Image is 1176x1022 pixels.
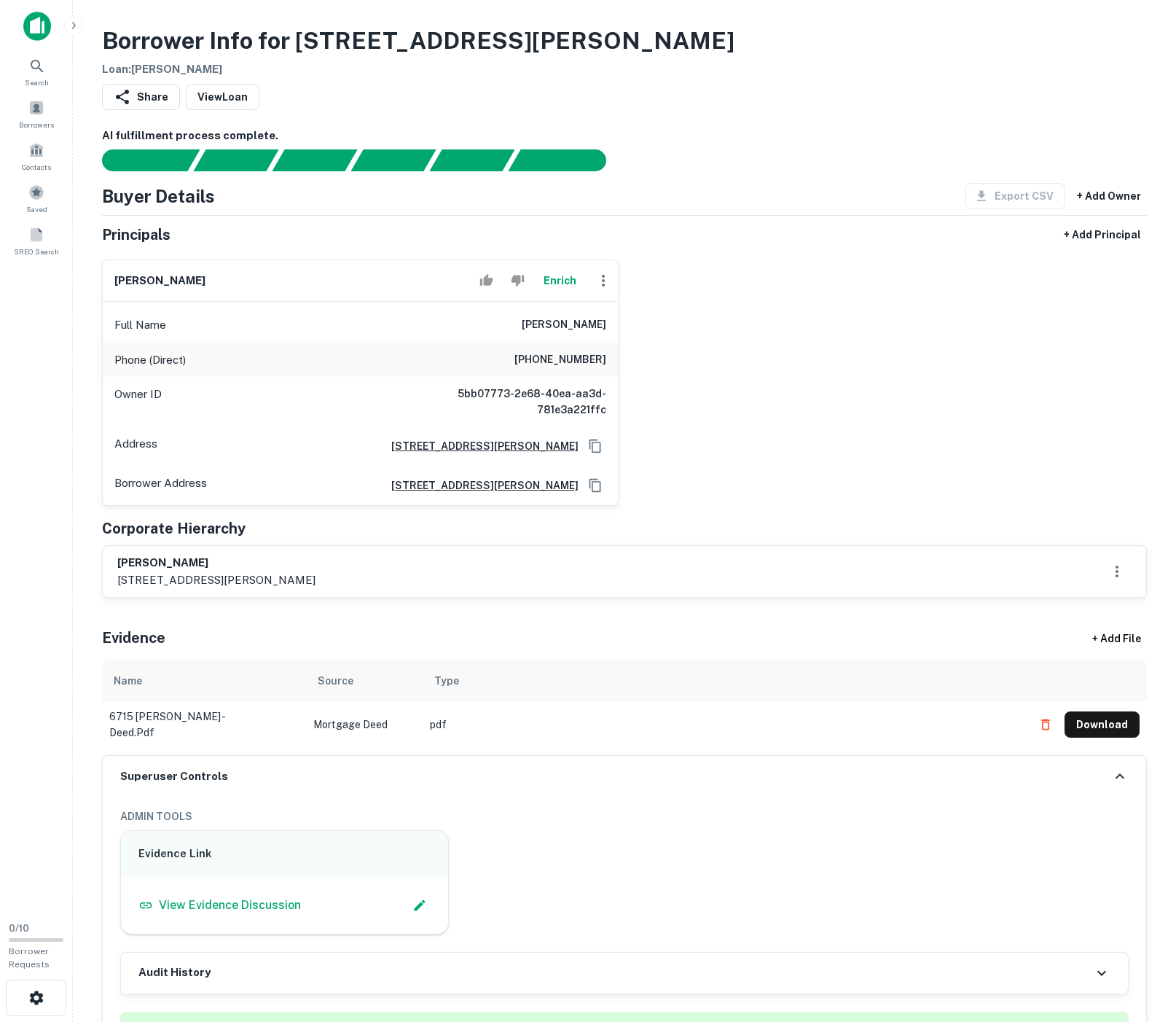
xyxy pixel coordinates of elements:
[584,435,606,457] button: Copy Address
[380,438,579,454] a: [STREET_ADDRESS][PERSON_NAME]
[522,316,606,334] h6: [PERSON_NAME]
[505,266,530,295] button: Reject
[186,84,259,110] a: ViewLoan
[409,894,431,916] button: Edit Slack Link
[114,273,205,289] h6: [PERSON_NAME]
[102,660,1147,755] div: scrollable content
[102,61,734,78] h6: Loan : [PERSON_NAME]
[1071,183,1147,209] button: + Add Owner
[350,149,436,171] div: Principals found, AI now looking for contact information...
[423,660,1025,701] th: Type
[1065,625,1167,652] div: + Add File
[114,351,186,369] p: Phone (Direct)
[1065,711,1140,738] button: Download
[509,149,624,171] div: AI fulfillment process complete.
[536,266,583,295] button: Enrich
[514,351,606,369] h6: [PHONE_NUMBER]
[102,660,306,701] th: Name
[306,660,423,701] th: Source
[138,964,211,981] h6: Audit History
[4,94,68,133] a: Borrowers
[431,386,606,418] h6: 5bb07773-2e68-40ea-aa3d-781e3a221ffc
[318,672,353,690] div: Source
[434,672,459,690] div: Type
[114,672,142,690] div: Name
[159,897,301,914] p: View Evidence Discussion
[423,701,1025,748] td: pdf
[138,846,431,862] h6: Evidence Link
[4,179,68,218] a: Saved
[23,12,51,41] img: capitalize-icon.png
[114,316,166,334] p: Full Name
[114,435,157,457] p: Address
[102,701,306,748] td: 6715 [PERSON_NAME] - deed.pdf
[193,149,278,171] div: Your request is received and processing...
[19,119,54,130] span: Borrowers
[584,475,606,496] button: Copy Address
[102,224,170,246] h5: Principals
[102,128,1147,144] h6: AI fulfillment process complete.
[120,768,228,785] h6: Superuser Controls
[138,897,301,914] a: View Evidence Discussion
[102,84,180,110] button: Share
[114,386,162,418] p: Owner ID
[102,518,246,539] h5: Corporate Hierarchy
[9,923,29,934] span: 0 / 10
[429,149,514,171] div: Principals found, still searching for contact information. This may take time...
[272,149,357,171] div: Documents found, AI parsing details...
[114,475,207,496] p: Borrower Address
[117,572,315,589] p: [STREET_ADDRESS][PERSON_NAME]
[4,221,68,260] a: SREO Search
[22,161,51,173] span: Contacts
[380,477,579,494] a: [STREET_ADDRESS][PERSON_NAME]
[306,701,423,748] td: Mortgage Deed
[85,149,194,171] div: Sending borrower request to AI...
[26,203,47,215] span: Saved
[14,246,59,257] span: SREO Search
[9,946,50,970] span: Borrower Requests
[102,627,165,649] h5: Evidence
[117,555,315,572] h6: [PERSON_NAME]
[1058,222,1147,248] button: + Add Principal
[4,52,68,91] a: Search
[120,808,1129,824] h6: ADMIN TOOLS
[474,266,499,295] button: Accept
[25,77,49,88] span: Search
[1103,905,1176,975] iframe: Chat Widget
[4,136,68,176] a: Contacts
[102,23,734,58] h3: Borrower Info for [STREET_ADDRESS][PERSON_NAME]
[1032,713,1059,736] button: Delete file
[102,183,215,209] h4: Buyer Details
